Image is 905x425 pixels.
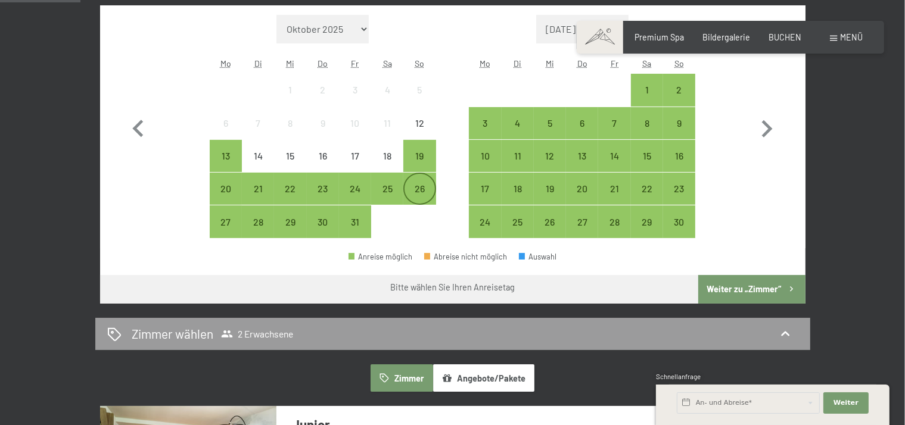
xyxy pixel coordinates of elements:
div: 5 [405,85,434,115]
div: 5 [535,118,565,148]
div: Wed Oct 08 2025 [274,107,306,139]
abbr: Freitag [611,58,618,68]
div: Bitte wählen Sie Ihren Anreisetag [390,282,515,293]
button: Vorheriger Monat [121,15,156,239]
div: 28 [243,217,273,247]
div: Thu Nov 06 2025 [566,107,598,139]
div: Anreise möglich [502,140,534,172]
div: Abreise nicht möglich [424,253,508,261]
abbr: Montag [480,58,490,68]
div: Anreise möglich [534,140,566,172]
div: Wed Oct 22 2025 [274,173,306,205]
div: Anreise möglich [566,173,598,205]
div: Anreise möglich [598,205,630,237]
div: Anreise nicht möglich [274,140,306,172]
div: Thu Oct 09 2025 [307,107,339,139]
button: Angebote/Pakete [433,364,534,392]
div: Mon Nov 10 2025 [469,140,501,172]
div: Anreise möglich [534,173,566,205]
div: Fri Nov 28 2025 [598,205,630,237]
div: Anreise möglich [210,140,242,172]
div: Anreise möglich [566,140,598,172]
div: Anreise möglich [502,173,534,205]
div: Anreise nicht möglich [339,107,371,139]
div: 26 [535,217,565,247]
div: Anreise möglich [403,173,436,205]
div: 8 [632,118,662,148]
div: Anreise nicht möglich [242,140,274,172]
div: Auswahl [519,253,557,261]
div: Anreise möglich [663,74,695,106]
div: 12 [405,118,434,148]
div: Anreise möglich [534,107,566,139]
div: Anreise möglich [502,107,534,139]
div: Anreise möglich [598,107,630,139]
div: 25 [503,217,533,247]
div: 15 [632,151,662,181]
div: Anreise möglich [631,107,663,139]
div: Thu Nov 27 2025 [566,205,598,237]
div: Sat Nov 15 2025 [631,140,663,172]
div: 3 [340,85,370,115]
div: 3 [470,118,500,148]
abbr: Mittwoch [546,58,554,68]
div: 1 [275,85,305,115]
div: Anreise möglich [469,140,501,172]
div: Anreise nicht möglich [307,74,339,106]
div: Sun Oct 12 2025 [403,107,436,139]
div: Anreise möglich [307,205,339,237]
div: 1 [632,85,662,115]
div: Sun Nov 09 2025 [663,107,695,139]
abbr: Samstag [383,58,392,68]
div: Thu Oct 16 2025 [307,140,339,172]
abbr: Dienstag [514,58,521,68]
div: 27 [211,217,241,247]
div: Anreise möglich [349,253,413,261]
div: Anreise nicht möglich [210,107,242,139]
button: Zimmer [371,364,433,392]
div: Mon Nov 17 2025 [469,173,501,205]
div: Anreise nicht möglich [274,107,306,139]
div: Fri Oct 17 2025 [339,140,371,172]
span: Bildergalerie [702,32,750,42]
div: Anreise möglich [663,140,695,172]
div: Tue Nov 11 2025 [502,140,534,172]
div: Anreise möglich [469,173,501,205]
div: Sat Oct 18 2025 [371,140,403,172]
div: Anreise nicht möglich [403,74,436,106]
abbr: Mittwoch [286,58,294,68]
div: Wed Nov 05 2025 [534,107,566,139]
div: 27 [567,217,597,247]
div: Tue Oct 21 2025 [242,173,274,205]
div: Thu Nov 20 2025 [566,173,598,205]
div: 14 [599,151,629,181]
div: Wed Oct 29 2025 [274,205,306,237]
div: 28 [599,217,629,247]
div: 13 [567,151,597,181]
div: Sun Nov 30 2025 [663,205,695,237]
div: Fri Oct 24 2025 [339,173,371,205]
div: 11 [503,151,533,181]
div: Fri Oct 10 2025 [339,107,371,139]
div: Anreise möglich [502,205,534,237]
div: Mon Oct 06 2025 [210,107,242,139]
abbr: Dienstag [254,58,262,68]
div: 24 [340,184,370,214]
button: Nächster Monat [749,15,784,239]
a: BUCHEN [769,32,801,42]
div: 16 [664,151,694,181]
div: 2 [308,85,338,115]
div: Mon Oct 20 2025 [210,173,242,205]
div: Fri Nov 21 2025 [598,173,630,205]
abbr: Sonntag [415,58,425,68]
div: Mon Oct 27 2025 [210,205,242,237]
div: 18 [503,184,533,214]
div: 20 [567,184,597,214]
div: Sun Nov 23 2025 [663,173,695,205]
div: Sat Nov 22 2025 [631,173,663,205]
span: Weiter [834,398,859,408]
button: Weiter [823,392,869,414]
div: Wed Oct 01 2025 [274,74,306,106]
div: 21 [599,184,629,214]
